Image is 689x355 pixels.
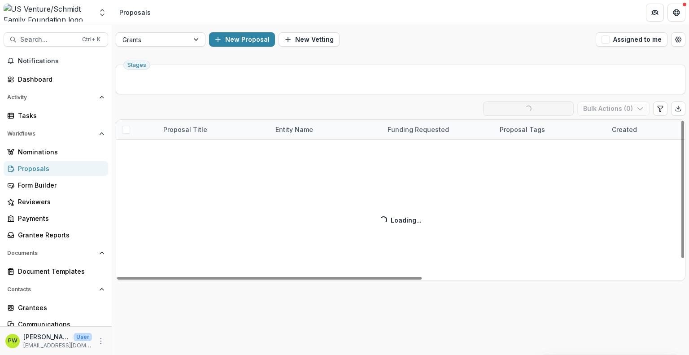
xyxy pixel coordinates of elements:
div: Form Builder [18,180,101,190]
button: Open entity switcher [96,4,109,22]
a: Communications [4,317,108,332]
a: Grantee Reports [4,228,108,242]
div: Ctrl + K [80,35,102,44]
button: Open table manager [671,32,685,47]
button: Get Help [667,4,685,22]
div: Nominations [18,147,101,157]
div: Proposals [119,8,151,17]
a: Dashboard [4,72,108,87]
div: Parker Wolf [8,338,17,344]
button: Open Documents [4,246,108,260]
a: Tasks [4,108,108,123]
span: Contacts [7,286,96,293]
p: [PERSON_NAME] [23,332,70,342]
div: Document Templates [18,267,101,276]
button: Open Workflows [4,127,108,141]
button: More [96,336,106,346]
a: Grantees [4,300,108,315]
a: Payments [4,211,108,226]
button: Notifications [4,54,108,68]
nav: breadcrumb [116,6,154,19]
span: Workflows [7,131,96,137]
div: Proposals [18,164,101,173]
a: Document Templates [4,264,108,279]
p: [EMAIL_ADDRESS][DOMAIN_NAME] [23,342,92,350]
button: Search... [4,32,108,47]
span: Stages [127,62,146,68]
div: Reviewers [18,197,101,206]
img: US Venture/Schmidt Family Foundation logo [4,4,92,22]
span: Notifications [18,57,105,65]
a: Proposals [4,161,108,176]
span: Search... [20,36,77,44]
button: New Vetting [279,32,340,47]
a: Form Builder [4,178,108,193]
div: Grantees [18,303,101,312]
button: Open Contacts [4,282,108,297]
div: Communications [18,320,101,329]
p: User [74,333,92,341]
button: New Proposal [209,32,275,47]
span: Documents [7,250,96,256]
button: Assigned to me [596,32,667,47]
a: Nominations [4,145,108,159]
button: Open Activity [4,90,108,105]
div: Dashboard [18,75,101,84]
a: Reviewers [4,194,108,209]
span: Activity [7,94,96,101]
div: Grantee Reports [18,230,101,240]
div: Payments [18,214,101,223]
button: Partners [646,4,664,22]
div: Tasks [18,111,101,120]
